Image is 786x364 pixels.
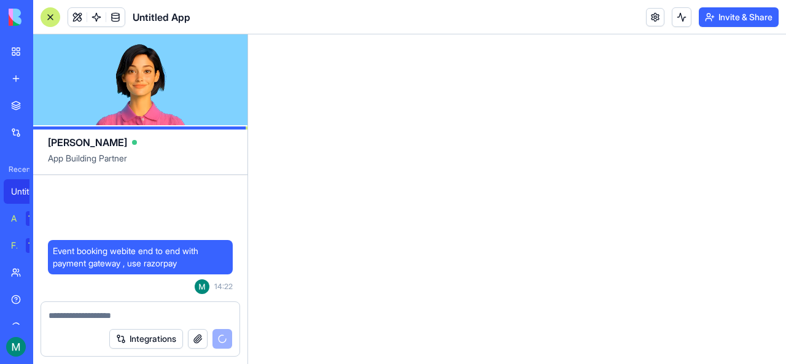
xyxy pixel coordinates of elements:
[214,282,233,292] span: 14:22
[4,165,29,174] span: Recent
[4,206,53,231] a: AI Logo GeneratorTRY
[11,185,45,198] div: Untitled App
[11,212,17,225] div: AI Logo Generator
[699,7,779,27] button: Invite & Share
[53,245,228,269] span: Event booking webite end to end with payment gateway , use razorpay
[109,329,183,349] button: Integrations
[48,152,233,174] span: App Building Partner
[9,9,85,26] img: logo
[11,239,17,252] div: Feedback Form
[26,211,45,226] div: TRY
[26,238,45,253] div: TRY
[48,135,127,150] span: [PERSON_NAME]
[4,179,53,204] a: Untitled App
[4,233,53,258] a: Feedback FormTRY
[6,337,26,357] img: ACg8ocIJbsbpzX9Dj7mx2RZvUowN92vPLwCrNY8IJsapemdfH-mZGA=s96-c
[133,10,190,25] span: Untitled App
[195,279,209,294] img: ACg8ocIJbsbpzX9Dj7mx2RZvUowN92vPLwCrNY8IJsapemdfH-mZGA=s96-c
